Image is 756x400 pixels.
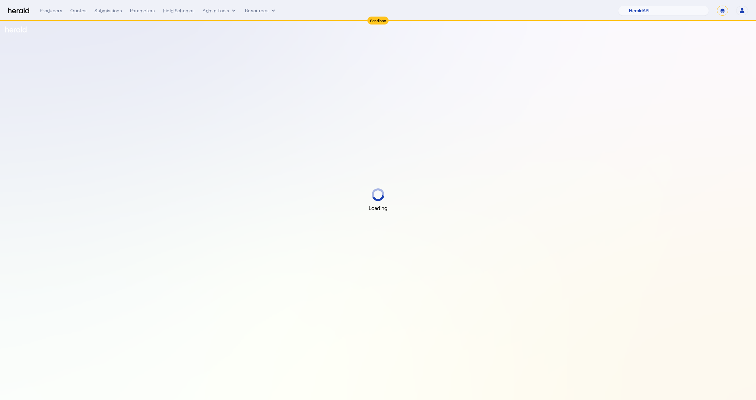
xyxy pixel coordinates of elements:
[40,7,62,14] div: Producers
[8,8,29,14] img: Herald Logo
[163,7,195,14] div: Field Schemas
[367,17,389,25] div: Sandbox
[245,7,277,14] button: Resources dropdown menu
[94,7,122,14] div: Submissions
[70,7,87,14] div: Quotes
[203,7,237,14] button: internal dropdown menu
[130,7,155,14] div: Parameters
